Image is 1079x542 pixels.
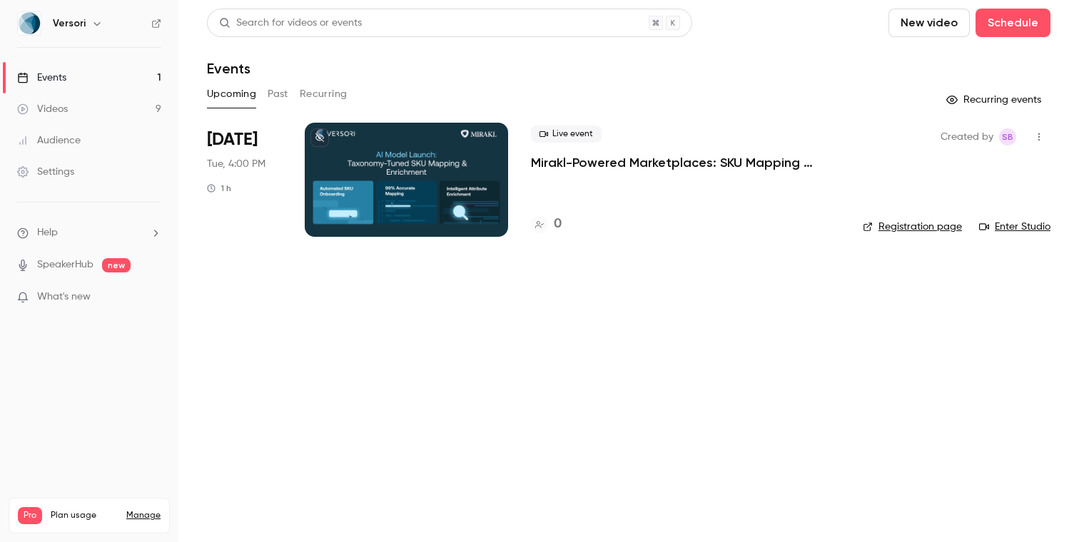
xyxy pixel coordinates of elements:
button: Schedule [976,9,1050,37]
span: Plan usage [51,510,118,521]
div: 1 h [207,183,231,194]
a: Registration page [863,220,962,234]
span: What's new [37,290,91,305]
button: Upcoming [207,83,256,106]
span: new [102,258,131,272]
a: Mirakl-Powered Marketplaces: SKU Mapping Model Launch [531,154,840,171]
h6: Versori [53,16,86,31]
div: Events [17,71,66,85]
div: Videos [17,102,68,116]
span: Pro [18,507,42,524]
iframe: Noticeable Trigger [144,291,161,304]
span: Help [37,225,58,240]
button: Recurring [300,83,348,106]
a: 0 [531,215,562,234]
img: Versori [18,12,41,35]
span: Live event [531,126,602,143]
div: Settings [17,165,74,179]
h1: Events [207,60,250,77]
a: Enter Studio [979,220,1050,234]
div: Sep 30 Tue, 4:00 PM (Europe/London) [207,123,282,237]
button: Past [268,83,288,106]
span: SB [1002,128,1013,145]
div: Audience [17,133,81,148]
button: New video [888,9,970,37]
a: Manage [126,510,161,521]
span: Sophie Burgess [999,128,1016,145]
h4: 0 [554,215,562,234]
div: Search for videos or events [219,16,362,31]
span: [DATE] [207,128,258,151]
span: Tue, 4:00 PM [207,157,265,171]
span: Created by [941,128,993,145]
li: help-dropdown-opener [17,225,161,240]
button: Recurring events [940,88,1050,111]
a: SpeakerHub [37,257,93,272]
